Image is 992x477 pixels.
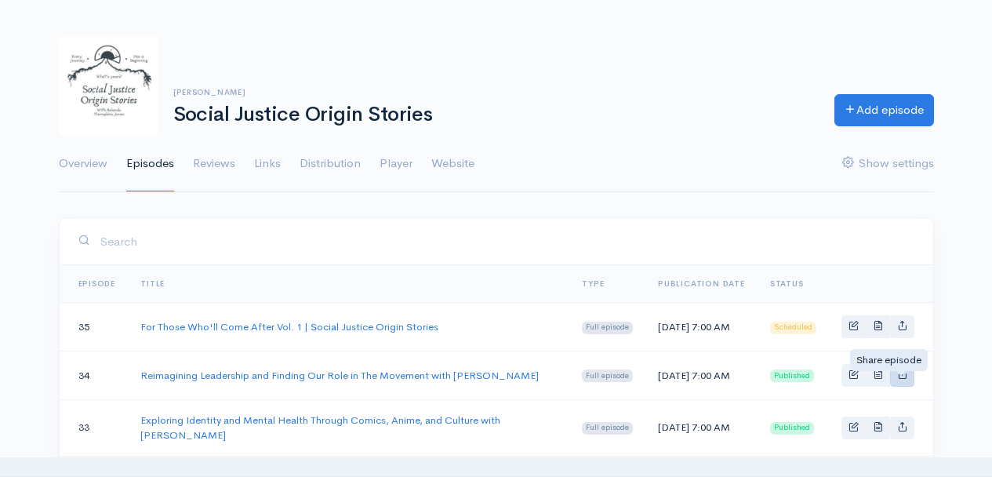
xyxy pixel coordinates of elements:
[140,279,165,289] a: Title
[645,351,758,399] td: [DATE] 7:00 AM
[140,369,539,382] a: Reimagining Leadership and Finding Our Role in The Movement with [PERSON_NAME]
[140,413,500,442] a: Exploring Identity and Mental Health Through Comics, Anime, and Culture with [PERSON_NAME]
[254,136,281,192] a: Links
[431,136,474,192] a: Website
[582,322,633,334] span: Full episode
[60,399,129,456] td: 33
[850,349,928,371] div: Share episode
[173,88,816,96] h6: [PERSON_NAME]
[841,315,914,338] div: Basic example
[60,351,129,399] td: 34
[834,94,934,126] a: Add episode
[59,136,107,192] a: Overview
[770,422,814,435] span: Published
[582,370,633,382] span: Full episode
[60,303,129,351] td: 35
[78,279,116,289] a: Episode
[842,136,934,192] a: Show settings
[658,279,745,289] a: Publication date
[770,322,816,334] span: Scheduled
[173,104,816,126] h1: Social Justice Origin Stories
[645,399,758,456] td: [DATE] 7:00 AM
[770,370,814,382] span: Published
[582,422,633,435] span: Full episode
[140,320,438,333] a: For Those Who'll Come After Vol. 1 | Social Justice Origin Stories
[300,136,361,192] a: Distribution
[126,136,174,192] a: Episodes
[380,136,412,192] a: Player
[582,279,604,289] a: Type
[193,136,235,192] a: Reviews
[841,417,914,439] div: Basic example
[770,279,804,289] span: Status
[645,303,758,351] td: [DATE] 7:00 AM
[100,225,914,257] input: Search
